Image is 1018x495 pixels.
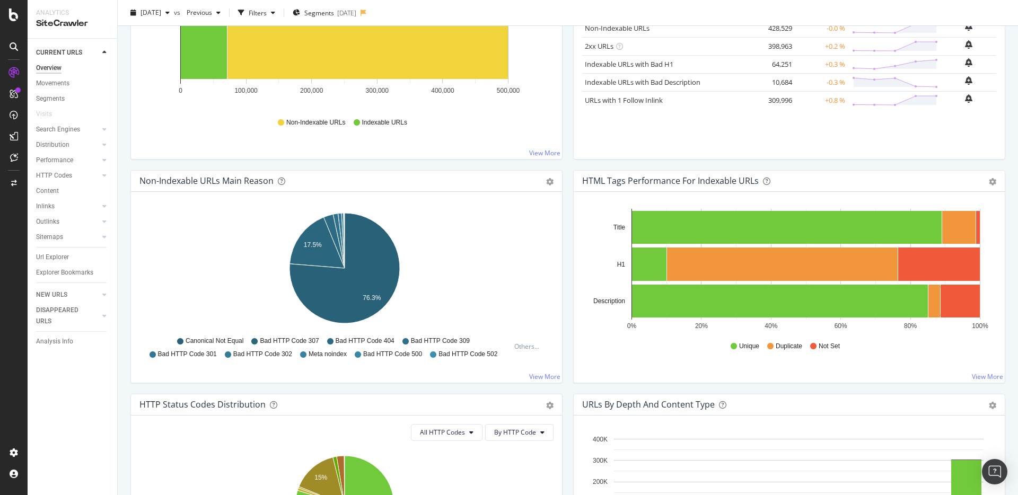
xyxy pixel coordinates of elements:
td: +0.3 % [795,55,848,73]
text: 300K [593,457,608,464]
a: Performance [36,155,99,166]
span: Indexable URLs [362,118,407,127]
span: Bad HTTP Code 404 [336,337,394,346]
text: 15% [314,474,327,481]
span: Bad HTTP Code 500 [363,350,422,359]
span: Bad HTTP Code 301 [158,350,217,359]
span: Canonical Not Equal [186,337,243,346]
span: Previous [182,8,212,17]
div: bell-plus [965,58,972,67]
div: bell-plus [965,22,972,31]
div: Performance [36,155,73,166]
text: 40% [765,322,777,330]
span: By HTTP Code [494,428,536,437]
a: Distribution [36,139,99,151]
text: Description [593,297,625,305]
a: Indexable URLs with Bad H1 [585,59,673,69]
div: gear [989,402,996,409]
span: Non-Indexable URLs [286,118,345,127]
a: NEW URLS [36,289,99,300]
text: 20% [695,322,708,330]
span: All HTTP Codes [420,428,465,437]
text: 500,000 [497,87,520,94]
div: gear [546,178,554,185]
a: View More [529,372,560,381]
div: HTTP Codes [36,170,72,181]
a: Indexable URLs with Bad Description [585,77,700,87]
div: Url Explorer [36,252,69,263]
a: Explorer Bookmarks [36,267,110,278]
td: 10,684 [752,73,795,91]
a: View More [972,372,1003,381]
div: Filters [249,8,267,17]
a: Inlinks [36,201,99,212]
span: Segments [304,8,334,17]
a: Visits [36,109,63,120]
svg: A chart. [139,209,550,332]
a: Segments [36,93,110,104]
div: Overview [36,63,62,74]
span: Bad HTTP Code 307 [260,337,319,346]
button: By HTTP Code [485,424,554,441]
text: H1 [617,261,626,268]
div: Inlinks [36,201,55,212]
svg: A chart. [582,209,993,332]
div: Content [36,185,59,197]
text: 300,000 [366,87,389,94]
a: Content [36,185,110,197]
div: gear [546,402,554,409]
text: 80% [904,322,917,330]
a: HTTP Codes [36,170,99,181]
a: URLs with 1 Follow Inlink [585,95,663,105]
span: Meta noindex [309,350,347,359]
a: Non-Indexable URLs [585,23,650,33]
a: CURRENT URLS [36,47,99,58]
span: Unique [739,342,759,351]
div: HTML Tags Performance for Indexable URLs [582,175,759,186]
a: Url Explorer [36,252,110,263]
text: 400,000 [431,87,454,94]
td: +0.8 % [795,91,848,109]
td: +0.2 % [795,37,848,55]
div: Explorer Bookmarks [36,267,93,278]
a: View More [529,148,560,157]
div: Movements [36,78,69,89]
div: [DATE] [337,8,356,17]
a: Overview [36,63,110,74]
div: HTTP Status Codes Distribution [139,399,266,410]
span: Bad HTTP Code 502 [438,350,497,359]
text: 400K [593,436,608,443]
a: DISAPPEARED URLS [36,305,99,327]
a: Outlinks [36,216,99,227]
div: Others... [514,342,544,351]
div: bell-plus [965,94,972,103]
td: 398,963 [752,37,795,55]
div: NEW URLS [36,289,67,300]
div: Analysis Info [36,336,73,347]
td: -0.0 % [795,19,848,37]
div: Segments [36,93,65,104]
div: Outlinks [36,216,59,227]
text: 17.5% [304,241,322,249]
td: 64,251 [752,55,795,73]
div: gear [989,178,996,185]
div: Sitemaps [36,232,63,243]
span: Duplicate [776,342,802,351]
text: 200K [593,478,608,485]
text: 100% [972,322,988,330]
td: 309,996 [752,91,795,109]
text: 0 [179,87,182,94]
div: bell-plus [965,76,972,85]
button: Filters [234,4,279,21]
div: URLs by Depth and Content Type [582,399,715,410]
div: Distribution [36,139,69,151]
div: Open Intercom Messenger [982,459,1007,484]
span: Not Set [819,342,840,351]
div: Search Engines [36,124,80,135]
text: 200,000 [300,87,323,94]
text: 0% [627,322,637,330]
a: Movements [36,78,110,89]
div: DISAPPEARED URLS [36,305,90,327]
